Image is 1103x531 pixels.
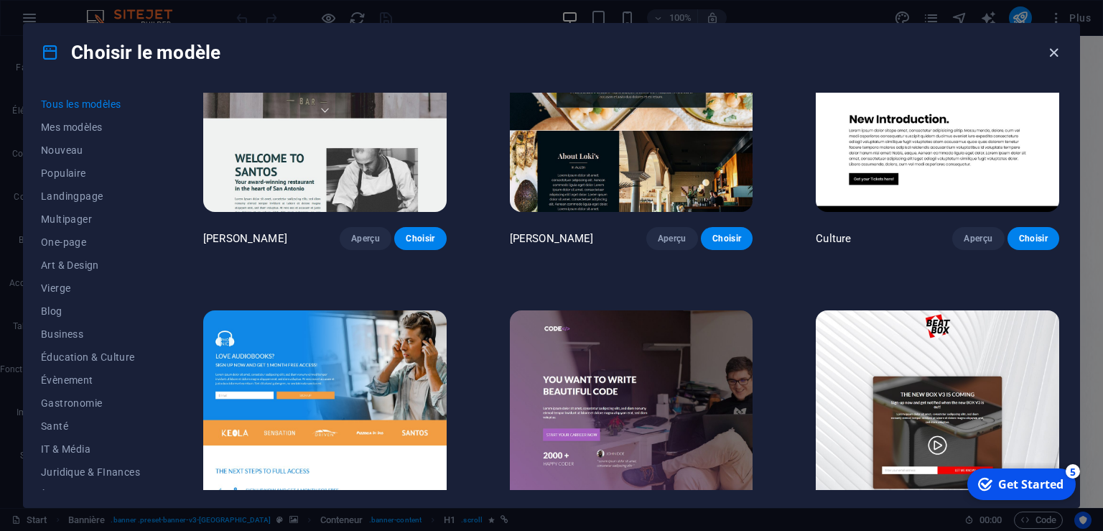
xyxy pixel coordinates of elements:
button: Éducation & Culture [41,346,140,369]
button: Choisir [701,227,753,250]
span: Art & Design [41,259,140,271]
span: Choisir [1019,233,1048,244]
button: Landingpage [41,185,140,208]
span: Éducation & Culture [41,351,140,363]
button: Blog [41,300,140,323]
span: Choisir [712,233,741,244]
div: 5 [103,1,117,16]
button: Multipager [41,208,140,231]
button: Aperçu [340,227,391,250]
button: Art & Design [41,254,140,277]
button: Choisir [394,227,446,250]
div: Get Started [35,14,101,29]
span: Choisir [406,233,434,244]
button: IT & Média [41,438,140,461]
p: [PERSON_NAME] [510,231,594,246]
button: Gastronomie [41,392,140,415]
button: Aperçu [952,227,1004,250]
span: Populaire [41,167,140,179]
span: Juridique & FInances [41,466,140,478]
button: Évènement [41,369,140,392]
span: Aperçu [964,233,992,244]
span: Multipager [41,213,140,225]
span: Landingpage [41,190,140,202]
button: Mes modèles [41,116,140,139]
span: Aperçu [351,233,380,244]
span: Tous les modèles [41,98,140,110]
span: Mes modèles [41,121,140,133]
span: Gastronomie [41,397,140,409]
button: Santé [41,415,140,438]
span: Aperçu [658,233,687,244]
span: Vierge [41,282,140,294]
span: Business [41,328,140,340]
span: One-page [41,236,140,248]
span: Évènement [41,374,140,386]
button: One-page [41,231,140,254]
button: Nouveau [41,139,140,162]
button: Populaire [41,162,140,185]
span: Blog [41,305,140,317]
button: Tous les modèles [41,93,140,116]
button: Vierge [41,277,140,300]
button: Aperçu [646,227,698,250]
span: Santé [41,420,140,432]
p: Culture [816,231,851,246]
h4: Choisir le modèle [41,41,220,64]
span: IT & Média [41,443,140,455]
p: [PERSON_NAME] [203,231,287,246]
span: À but non lucratif [41,489,140,501]
span: Nouveau [41,144,140,156]
button: Business [41,323,140,346]
div: Get Started 5 items remaining, 0% complete [4,6,113,37]
button: Juridique & FInances [41,461,140,484]
button: Choisir [1007,227,1059,250]
button: À but non lucratif [41,484,140,507]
